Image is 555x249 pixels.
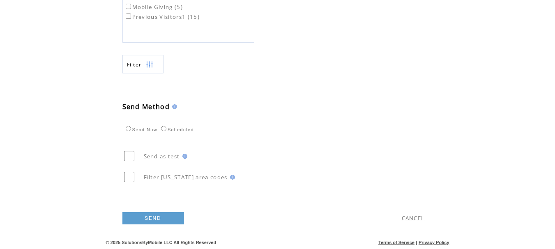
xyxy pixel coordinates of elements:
a: SEND [122,212,184,224]
span: Show filters [127,61,142,68]
input: Mobile Giving (5) [126,4,131,9]
a: Terms of Service [378,240,415,245]
input: Previous Visitors1 (15) [126,14,131,19]
img: filters.png [146,55,153,74]
span: Send as test [144,153,180,160]
label: Previous Visitors1 (15) [124,13,200,21]
a: CANCEL [402,215,425,222]
img: help.gif [180,154,187,159]
span: Send Method [122,102,170,111]
a: Filter [122,55,164,73]
span: | [416,240,417,245]
label: Send Now [124,127,157,132]
img: help.gif [170,104,177,109]
a: Privacy Policy [419,240,449,245]
span: © 2025 SolutionsByMobile LLC All Rights Reserved [106,240,216,245]
input: Send Now [126,126,131,131]
label: Mobile Giving (5) [124,3,183,11]
img: help.gif [228,175,235,180]
input: Scheduled [161,126,166,131]
span: Filter [US_STATE] area codes [144,174,228,181]
label: Scheduled [159,127,194,132]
